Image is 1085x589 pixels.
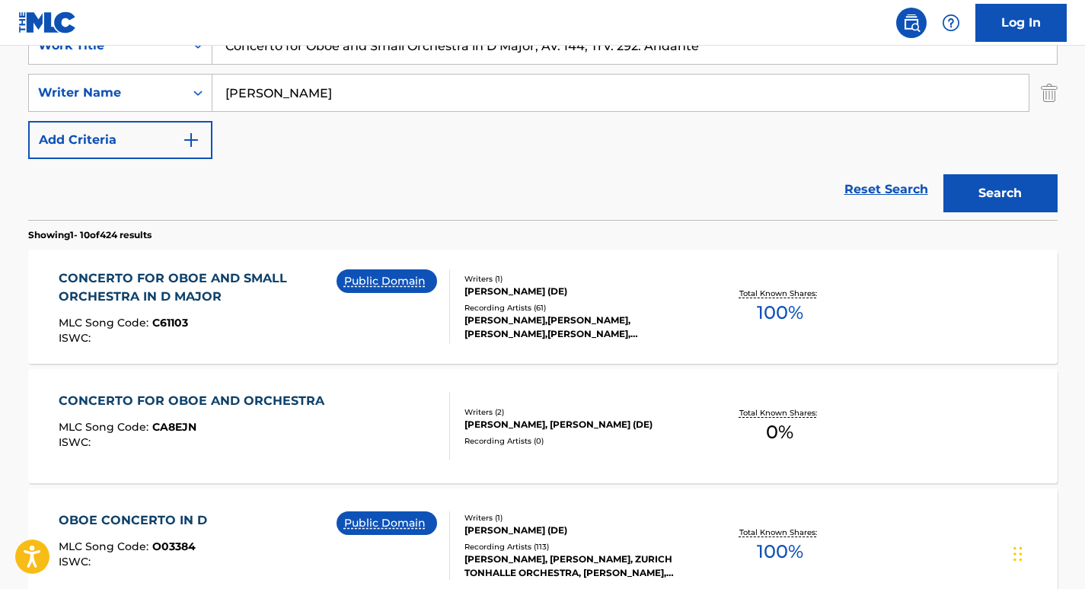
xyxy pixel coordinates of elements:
[1041,74,1058,112] img: Delete Criterion
[38,37,175,55] div: Work Title
[464,302,694,314] div: Recording Artists ( 61 )
[739,288,821,299] p: Total Known Shares:
[28,27,1058,220] form: Search Form
[464,406,694,418] div: Writers ( 2 )
[975,4,1067,42] a: Log In
[1013,531,1023,577] div: Drag
[902,14,921,32] img: search
[59,420,152,434] span: MLC Song Code :
[59,435,94,449] span: ISWC :
[942,14,960,32] img: help
[344,273,429,289] p: Public Domain
[59,511,215,530] div: OBOE CONCERTO IN D
[739,407,821,419] p: Total Known Shares:
[464,512,694,524] div: Writers ( 1 )
[837,173,936,206] a: Reset Search
[59,316,152,330] span: MLC Song Code :
[28,250,1058,364] a: CONCERTO FOR OBOE AND SMALL ORCHESTRA IN D MAJORMLC Song Code:C61103ISWC:Public DomainWriters (1)...
[766,419,793,446] span: 0 %
[152,540,196,553] span: O03384
[1009,516,1085,589] iframe: Chat Widget
[59,540,152,553] span: MLC Song Code :
[464,285,694,298] div: [PERSON_NAME] (DE)
[757,299,803,326] span: 100 %
[757,538,803,565] span: 100 %
[464,273,694,285] div: Writers ( 1 )
[464,552,694,580] div: [PERSON_NAME], [PERSON_NAME], ZURICH TONHALLE ORCHESTRA, [PERSON_NAME], [GEOGRAPHIC_DATA]. [PERSO...
[28,369,1058,483] a: CONCERTO FOR OBOE AND ORCHESTRAMLC Song Code:CA8EJNISWC:Writers (2)[PERSON_NAME], [PERSON_NAME] (...
[28,228,152,242] p: Showing 1 - 10 of 424 results
[936,8,966,38] div: Help
[896,8,927,38] a: Public Search
[344,515,429,531] p: Public Domain
[464,524,694,537] div: [PERSON_NAME] (DE)
[464,435,694,447] div: Recording Artists ( 0 )
[464,541,694,552] div: Recording Artists ( 113 )
[464,418,694,431] div: [PERSON_NAME], [PERSON_NAME] (DE)
[59,555,94,568] span: ISWC :
[59,269,337,306] div: CONCERTO FOR OBOE AND SMALL ORCHESTRA IN D MAJOR
[28,121,212,159] button: Add Criteria
[38,84,175,102] div: Writer Name
[739,527,821,538] p: Total Known Shares:
[18,11,77,33] img: MLC Logo
[943,174,1058,212] button: Search
[182,131,200,149] img: 9d2ae6d4665cec9f34b9.svg
[152,420,196,434] span: CA8EJN
[59,331,94,345] span: ISWC :
[464,314,694,341] div: [PERSON_NAME],[PERSON_NAME],[PERSON_NAME],[PERSON_NAME], [PERSON_NAME],[PERSON_NAME],[PERSON_NAME...
[59,392,332,410] div: CONCERTO FOR OBOE AND ORCHESTRA
[152,316,188,330] span: C61103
